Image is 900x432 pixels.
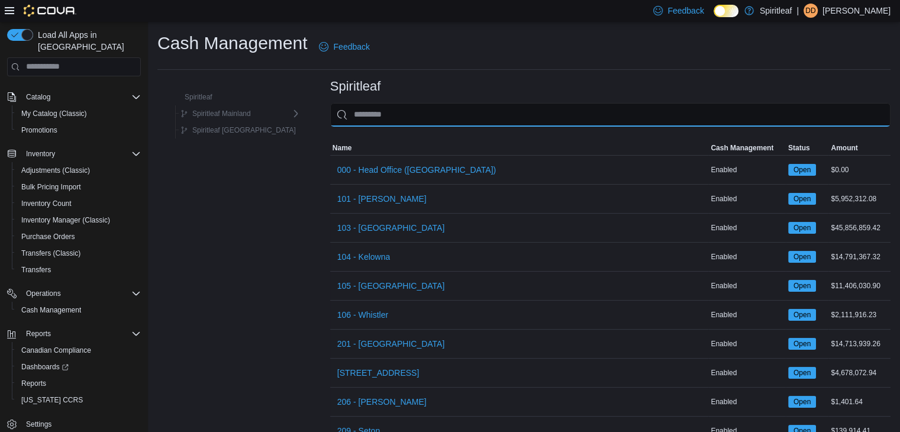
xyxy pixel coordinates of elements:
[788,193,816,205] span: Open
[17,263,141,277] span: Transfers
[330,103,891,127] input: This is a search bar. As you type, the results lower in the page will automatically filter.
[21,265,51,275] span: Transfers
[333,361,424,385] button: [STREET_ADDRESS]
[185,92,212,102] span: Spiritleaf
[793,165,811,175] span: Open
[17,107,92,121] a: My Catalog (Classic)
[192,125,296,135] span: Spiritleaf [GEOGRAPHIC_DATA]
[21,417,56,431] a: Settings
[17,376,141,391] span: Reports
[17,123,62,137] a: Promotions
[828,308,891,322] div: $2,111,916.23
[793,338,811,349] span: Open
[793,252,811,262] span: Open
[26,92,50,102] span: Catalog
[17,163,95,178] a: Adjustments (Classic)
[711,143,773,153] span: Cash Management
[822,4,891,18] p: [PERSON_NAME]
[793,367,811,378] span: Open
[17,230,80,244] a: Purchase Orders
[337,367,419,379] span: [STREET_ADDRESS]
[708,192,786,206] div: Enabled
[2,285,146,302] button: Operations
[708,395,786,409] div: Enabled
[12,212,146,228] button: Inventory Manager (Classic)
[333,390,431,414] button: 206 - [PERSON_NAME]
[17,180,86,194] a: Bulk Pricing Import
[788,309,816,321] span: Open
[17,163,141,178] span: Adjustments (Classic)
[26,420,51,429] span: Settings
[330,141,709,155] button: Name
[788,143,810,153] span: Status
[192,109,251,118] span: Spiritleaf Mainland
[337,280,445,292] span: 105 - [GEOGRAPHIC_DATA]
[17,246,141,260] span: Transfers (Classic)
[21,379,46,388] span: Reports
[21,395,83,405] span: [US_STATE] CCRS
[788,367,816,379] span: Open
[804,4,818,18] div: Donna D
[337,193,427,205] span: 101 - [PERSON_NAME]
[793,194,811,204] span: Open
[333,245,395,269] button: 104 - Kelowna
[21,109,87,118] span: My Catalog (Classic)
[2,89,146,105] button: Catalog
[17,303,86,317] a: Cash Management
[21,147,60,161] button: Inventory
[21,215,110,225] span: Inventory Manager (Classic)
[2,146,146,162] button: Inventory
[805,4,815,18] span: DD
[708,163,786,177] div: Enabled
[12,195,146,212] button: Inventory Count
[12,122,146,138] button: Promotions
[21,362,69,372] span: Dashboards
[17,303,141,317] span: Cash Management
[17,393,141,407] span: Washington CCRS
[17,343,141,357] span: Canadian Compliance
[333,274,450,298] button: 105 - [GEOGRAPHIC_DATA]
[708,308,786,322] div: Enabled
[17,360,73,374] a: Dashboards
[21,147,141,161] span: Inventory
[793,310,811,320] span: Open
[337,338,445,350] span: 201 - [GEOGRAPHIC_DATA]
[176,107,256,121] button: Spiritleaf Mainland
[12,105,146,122] button: My Catalog (Classic)
[176,123,301,137] button: Spiritleaf [GEOGRAPHIC_DATA]
[793,281,811,291] span: Open
[667,5,704,17] span: Feedback
[828,221,891,235] div: $45,856,859.42
[337,222,445,234] span: 103 - [GEOGRAPHIC_DATA]
[17,123,141,137] span: Promotions
[17,196,76,211] a: Inventory Count
[12,245,146,262] button: Transfers (Classic)
[788,396,816,408] span: Open
[17,230,141,244] span: Purchase Orders
[21,286,141,301] span: Operations
[796,4,799,18] p: |
[17,263,56,277] a: Transfers
[17,246,85,260] a: Transfers (Classic)
[17,360,141,374] span: Dashboards
[333,41,369,53] span: Feedback
[12,392,146,408] button: [US_STATE] CCRS
[337,164,496,176] span: 000 - Head Office ([GEOGRAPHIC_DATA])
[24,5,76,17] img: Cova
[33,29,141,53] span: Load All Apps in [GEOGRAPHIC_DATA]
[788,251,816,263] span: Open
[333,216,450,240] button: 103 - [GEOGRAPHIC_DATA]
[793,396,811,407] span: Open
[760,4,792,18] p: Spiritleaf
[828,279,891,293] div: $11,406,030.90
[333,143,352,153] span: Name
[21,417,141,431] span: Settings
[21,232,75,241] span: Purchase Orders
[21,327,141,341] span: Reports
[12,342,146,359] button: Canadian Compliance
[828,366,891,380] div: $4,678,072.94
[12,262,146,278] button: Transfers
[21,286,66,301] button: Operations
[12,179,146,195] button: Bulk Pricing Import
[21,327,56,341] button: Reports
